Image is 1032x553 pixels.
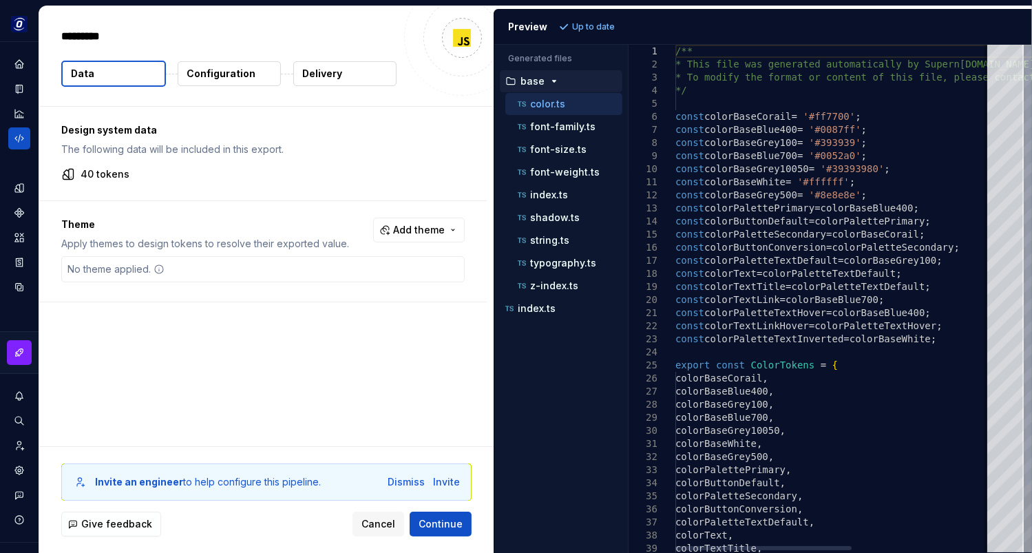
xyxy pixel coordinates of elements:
div: 38 [629,529,657,542]
span: colorBaseBlue700 [675,412,768,423]
p: typography.ts [530,258,596,269]
button: Add theme [373,218,465,242]
button: Invite [433,475,460,489]
span: ; [914,202,919,213]
div: No theme applied. [62,257,170,282]
span: colorPaletteSecondary [675,490,797,501]
button: string.ts [505,233,622,248]
span: = [797,189,803,200]
p: Design system data [61,123,465,137]
p: base [520,76,545,87]
div: 1 [629,45,657,58]
span: colorPaletteTextInverted [704,333,843,344]
div: Design tokens [8,177,30,199]
span: = [844,333,850,344]
span: = [786,176,791,187]
button: font-size.ts [505,142,622,157]
div: 36 [629,503,657,516]
span: ; [931,333,936,344]
div: 6 [629,110,657,123]
span: colorBaseGrey100 [844,255,937,266]
span: '#ffffff' [797,176,850,187]
span: colorPaletteTextHover [704,307,826,318]
div: 32 [629,450,657,463]
span: colorText [675,530,728,541]
div: Invite team [8,435,30,457]
span: colorBaseGrey500 [675,451,768,462]
button: Delivery [293,61,397,86]
span: ; [861,189,867,200]
span: colorBaseGrey10050 [675,425,780,436]
span: ; [861,124,867,135]
button: Continue [410,512,472,536]
p: 40 tokens [81,167,129,181]
p: index.ts [518,303,556,314]
span: ; [861,137,867,148]
button: typography.ts [505,255,622,271]
span: Give feedback [81,517,152,531]
div: 11 [629,176,657,189]
span: colorBaseCorail [832,229,919,240]
span: colorBaseBlue400 [704,124,797,135]
a: Analytics [8,103,30,125]
button: Dismiss [388,475,425,489]
span: colorPaletteTextHover [815,320,937,331]
p: font-size.ts [530,144,587,155]
span: , [763,373,768,384]
span: = [809,163,814,174]
div: 7 [629,123,657,136]
div: Search ⌘K [8,410,30,432]
span: colorText [704,268,757,279]
button: Configuration [178,61,281,86]
span: ; [954,242,960,253]
div: 15 [629,228,657,241]
span: ; [850,176,855,187]
span: = [797,137,803,148]
span: colorButtonDefault [675,477,780,488]
span: colorPaletteSecondary [832,242,954,253]
a: Data sources [8,276,30,298]
span: colorBaseCorail [675,373,762,384]
span: '#ff7700' [803,111,856,122]
span: colorPalettePrimary [675,464,786,475]
span: colorBaseBlue400 [821,202,914,213]
span: colorBaseBlue400 [675,386,768,397]
span: , [809,517,814,528]
a: Settings [8,459,30,481]
span: , [768,412,774,423]
p: Apply themes to design tokens to resolve their exported value. [61,237,349,251]
button: color.ts [505,96,622,112]
span: ; [885,163,890,174]
button: Notifications [8,385,30,407]
button: font-family.ts [505,119,622,134]
div: 9 [629,149,657,163]
div: 28 [629,398,657,411]
button: index.ts [500,301,622,316]
span: const [675,189,704,200]
span: colorButtonConversion [704,242,826,253]
div: 19 [629,280,657,293]
span: = [809,216,814,227]
span: Continue [419,517,463,531]
span: const [675,281,704,292]
span: colorButtonConversion [675,503,797,514]
div: 16 [629,241,657,254]
span: colorBaseBlue400 [832,307,925,318]
span: colorBaseWhite [704,176,786,187]
div: 27 [629,385,657,398]
span: ; [925,307,931,318]
span: ; [937,320,943,331]
div: Preview [508,20,547,34]
span: colorBaseWhite [850,333,931,344]
span: colorBaseWhite [675,438,757,449]
button: base [500,74,622,89]
div: 21 [629,306,657,320]
div: 24 [629,346,657,359]
a: Storybook stories [8,251,30,273]
p: Delivery [302,67,342,81]
span: , [768,399,774,410]
span: ; [856,111,861,122]
span: ; [878,294,884,305]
